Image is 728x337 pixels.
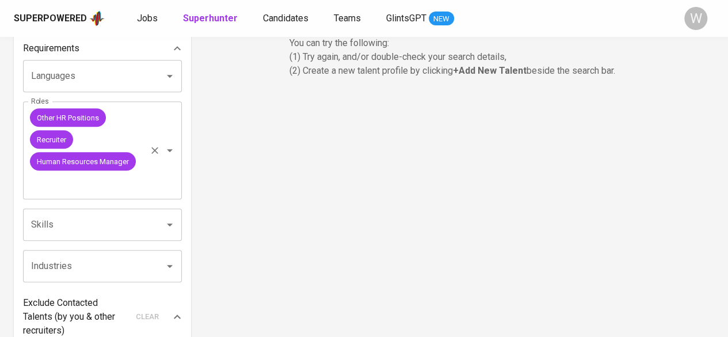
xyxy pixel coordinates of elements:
div: W [684,7,707,30]
span: Other HR Positions [30,112,106,123]
span: Teams [334,13,361,24]
div: Recruiter [30,130,73,149]
span: Human Resources Manager [30,156,136,167]
b: Superhunter [183,13,238,24]
a: Candidates [263,12,311,26]
span: Candidates [263,13,308,24]
button: Open [162,142,178,158]
img: app logo [89,10,105,27]
a: Teams [334,12,363,26]
p: (2) Create a new talent profile by clicking beside the search bar. [289,64,635,78]
p: You can try the following : [289,36,635,50]
span: Jobs [137,13,158,24]
button: Open [162,217,178,233]
button: Open [162,68,178,84]
button: Clear [147,142,163,158]
span: NEW [429,13,454,25]
button: Open [162,258,178,274]
b: + Add New Talent [453,65,527,76]
div: Requirements [23,37,182,60]
a: Superhunter [183,12,240,26]
div: Other HR Positions [30,108,106,127]
a: Jobs [137,12,160,26]
div: Human Resources Manager [30,152,136,171]
a: GlintsGPT NEW [386,12,454,26]
span: GlintsGPT [386,13,426,24]
a: Superpoweredapp logo [14,10,105,27]
span: Recruiter [30,134,73,145]
p: Requirements [23,41,79,55]
div: Superpowered [14,12,87,25]
p: (1) Try again, and/or double-check your search details, [289,50,635,64]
